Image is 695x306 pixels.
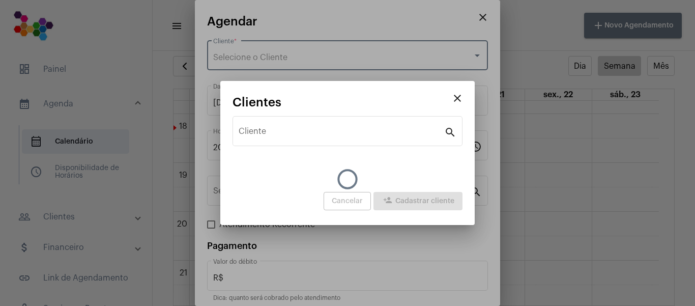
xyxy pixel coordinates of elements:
button: Cadastrar cliente [373,192,462,210]
mat-icon: person_add [382,196,394,208]
input: Pesquisar cliente [239,129,444,138]
span: Cancelar [332,198,363,205]
button: Cancelar [324,192,371,210]
mat-icon: close [451,92,464,104]
span: Clientes [233,96,281,109]
span: Cadastrar cliente [382,198,454,205]
mat-icon: search [444,126,456,138]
